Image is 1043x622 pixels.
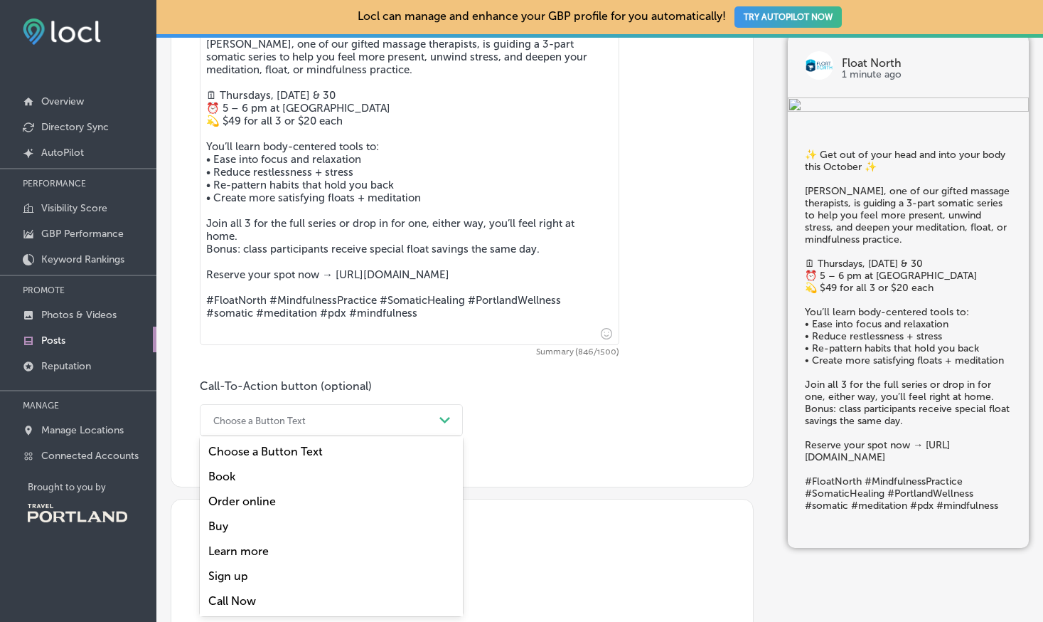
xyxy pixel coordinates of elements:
div: Call Now [200,589,463,613]
p: GBP Performance [41,228,124,240]
p: Reputation [41,360,91,372]
h5: ✨ Get out of your head and into your body this October ✨ [PERSON_NAME], one of our gifted massage... [805,149,1012,512]
div: Book [200,464,463,489]
p: Directory Sync [41,121,109,133]
p: Manage Locations [41,424,124,436]
span: Insert emoji [594,325,612,342]
p: AutoPilot [41,147,84,159]
div: Order online [200,489,463,514]
p: Float North [842,58,1012,69]
div: Buy [200,514,463,539]
p: Overview [41,95,84,107]
div: Learn more [200,539,463,564]
div: Choose a Button Text [213,415,306,426]
label: Call-To-Action button (optional) [200,379,372,393]
img: c393af1c-ab31-4e2f-ba40-77056befe5d8 [788,97,1029,115]
div: Choose a Button Text [200,439,463,464]
p: 1 minute ago [842,69,1012,80]
button: TRY AUTOPILOT NOW [734,6,842,28]
textarea: ✨ Get out of your head and into your body this October ✨ [PERSON_NAME], one of our gifted massage... [200,6,619,345]
p: Connected Accounts [41,450,139,462]
img: fda3e92497d09a02dc62c9cd864e3231.png [23,19,101,45]
p: Posts [41,334,65,347]
img: logo [805,51,833,80]
img: Travel Portland [28,504,127,522]
span: Summary (846/1500) [200,348,619,357]
p: Visibility Score [41,202,107,214]
div: Sign up [200,564,463,589]
p: Photos & Videos [41,309,117,321]
p: Brought to you by [28,482,156,492]
p: Keyword Rankings [41,253,124,265]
